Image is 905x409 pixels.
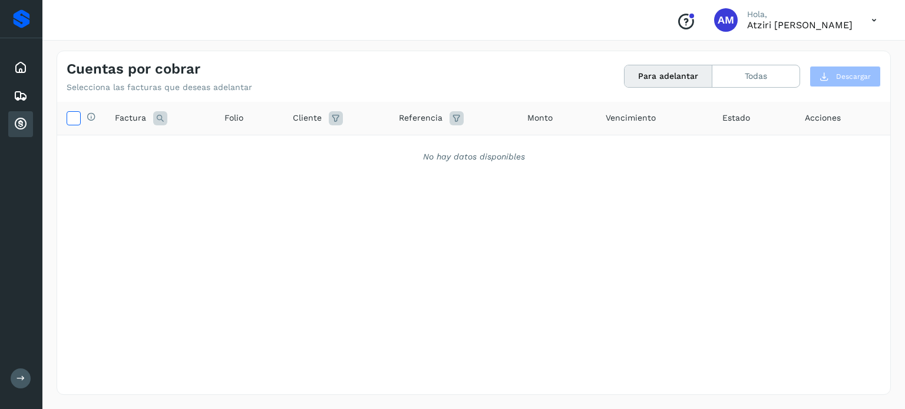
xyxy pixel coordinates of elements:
span: Referencia [399,112,442,124]
span: Acciones [805,112,841,124]
div: Embarques [8,83,33,109]
span: Estado [722,112,750,124]
div: Inicio [8,55,33,81]
p: Hola, [747,9,853,19]
p: Atziri Mireya Rodriguez Arreola [747,19,853,31]
button: Todas [712,65,800,87]
p: Selecciona las facturas que deseas adelantar [67,82,252,92]
button: Para adelantar [625,65,712,87]
h4: Cuentas por cobrar [67,61,200,78]
button: Descargar [810,66,881,87]
span: Cliente [293,112,322,124]
span: Folio [224,112,243,124]
span: Factura [115,112,146,124]
span: Monto [527,112,553,124]
span: Descargar [836,71,871,82]
div: No hay datos disponibles [72,151,875,163]
div: Cuentas por cobrar [8,111,33,137]
span: Vencimiento [606,112,656,124]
